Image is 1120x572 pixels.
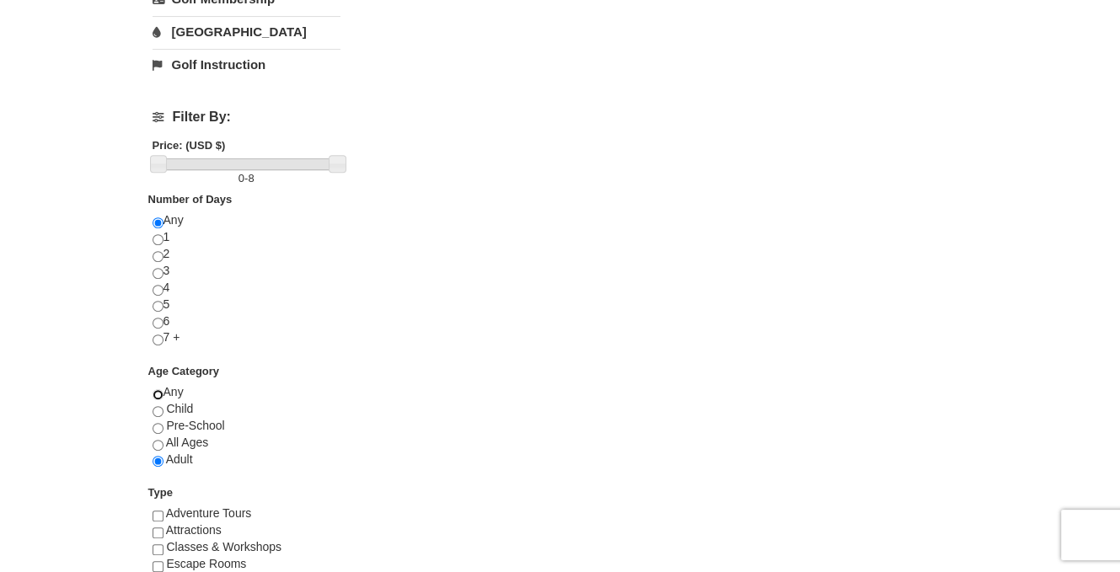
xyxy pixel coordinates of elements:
span: 0 [238,172,244,184]
span: Attractions [166,523,222,537]
span: Adult [166,452,193,466]
h4: Filter By: [153,110,340,125]
span: Classes & Workshops [166,540,281,553]
a: Golf Instruction [153,49,340,80]
strong: Type [148,486,173,499]
span: 8 [248,172,254,184]
strong: Age Category [148,365,220,377]
a: [GEOGRAPHIC_DATA] [153,16,340,47]
div: Any [153,384,340,484]
strong: Price: (USD $) [153,139,226,152]
span: Pre-School [166,419,224,432]
span: Adventure Tours [166,506,252,520]
span: All Ages [166,436,209,449]
strong: Number of Days [148,193,233,206]
span: Child [166,402,193,415]
label: - [153,170,340,187]
span: Escape Rooms [166,557,246,570]
div: Any 1 2 3 4 5 6 7 + [153,212,340,363]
